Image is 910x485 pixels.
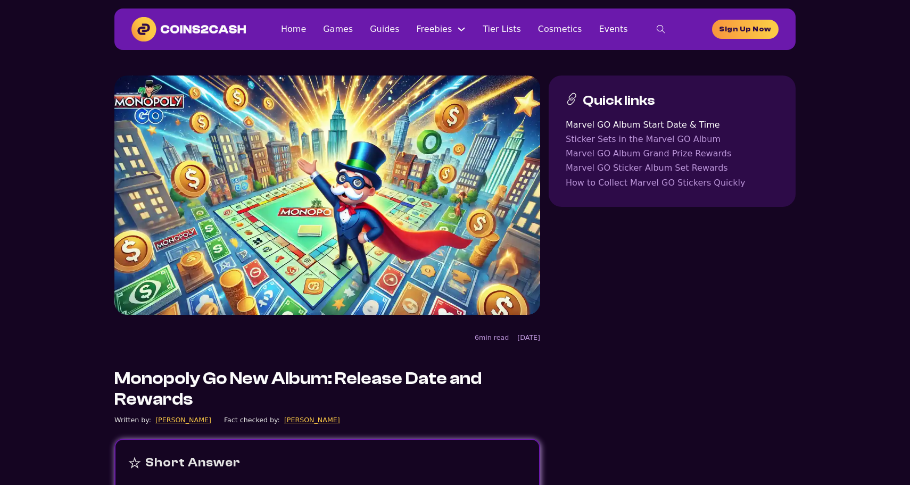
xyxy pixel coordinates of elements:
[370,22,399,36] a: Guides
[155,414,211,425] a: [PERSON_NAME]
[457,25,466,34] button: Freebies Sub menu
[483,22,521,36] a: Tier Lists
[566,118,779,132] a: Marvel GO Album Start Date & Time
[323,22,353,36] a: Games
[517,332,540,343] div: [DATE]
[566,175,779,190] a: How to Collect Marvel GO Stickers Quickly
[645,19,677,40] button: toggle search
[114,369,540,410] h1: Monopoly Go New Album: Release Date and Rewards
[131,17,246,41] img: Coins2Cash Logo
[224,414,280,425] div: Fact checked by:
[599,22,627,36] a: Events
[566,161,779,175] a: Marvel GO Sticker Album Set Rewards
[566,146,779,161] a: Marvel GO Album Grand Prize Rewards
[284,414,340,425] a: [PERSON_NAME]
[114,414,151,425] div: Written by:
[566,118,779,190] nav: Table of contents
[566,132,779,146] a: Sticker Sets in the Marvel GO Album
[417,22,452,36] a: Freebies
[538,22,582,36] a: Cosmetics
[583,93,655,109] h3: Quick links
[712,20,779,39] a: homepage
[145,453,241,473] div: Short Answer
[281,22,306,36] a: Home
[475,332,509,343] div: 6min read
[114,76,540,315] img: New album release date in Monopoly GO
